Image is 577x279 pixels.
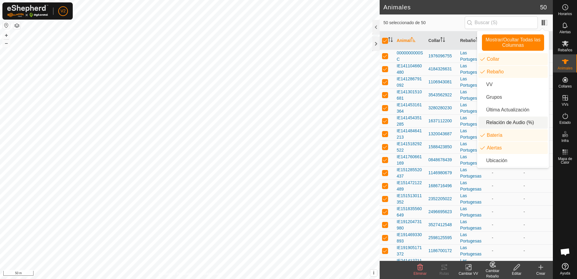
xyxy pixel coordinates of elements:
[489,205,521,218] td: -
[521,166,553,179] td: -
[489,244,521,257] td: -
[426,31,458,50] th: Collar
[558,85,572,88] span: Collares
[478,66,548,78] li: mob.label.mob
[482,34,544,51] button: Mostrar/Ocultar Todas las Columnas
[397,219,423,231] span: IE191204731980
[397,167,423,179] span: IE151285520437
[397,89,423,101] span: IE141301510681
[556,243,574,261] a: Chat abierto
[429,170,455,176] div: 1146980679
[485,37,541,48] span: Mostrar/Ocultar Todas las Columnas
[555,157,575,164] span: Mapa de Calor
[478,53,548,65] li: neckband.label.title
[460,232,487,244] div: Las Portugesas
[489,192,521,205] td: -
[540,3,547,12] span: 50
[397,50,423,63] span: 0000000000SC
[429,92,455,98] div: 3543562922
[440,38,445,43] p-sorticon: Activar para ordenar
[460,219,487,231] div: Las Portugesas
[13,22,21,29] button: Capas del Mapa
[397,154,423,166] span: IE141760661169
[411,38,416,43] p-sorticon: Activar para ordenar
[397,180,423,192] span: IE151472122489
[460,141,487,153] div: Las Portugesas
[370,270,377,276] button: i
[3,32,10,39] button: +
[3,22,10,29] button: Restablecer Mapa
[429,105,455,111] div: 3280280230
[429,144,455,150] div: 1588423850
[413,271,426,276] span: Eliminar
[478,79,548,91] li: vp.label.vp
[460,115,487,127] div: Las Portugesas
[429,131,455,137] div: 1320043687
[460,258,487,270] div: Las Portugesas
[429,53,455,59] div: 1976096755
[397,193,423,205] span: IE151513011352
[397,232,423,244] span: IE191469330893
[429,209,455,215] div: 2496695623
[489,179,521,192] td: -
[397,76,423,88] span: IE141286791092
[559,121,571,124] span: Estado
[388,38,393,43] p-sorticon: Activar para ordenar
[505,271,529,276] div: Editar
[460,154,487,166] div: Las Portugesas
[397,245,423,257] span: IE191905171372
[478,91,548,103] li: common.btn.groups
[460,245,487,257] div: Las Portugesas
[480,268,505,279] div: Cambiar Rebaño
[429,222,455,228] div: 3527412548
[3,40,10,47] button: –
[521,257,553,270] td: -
[465,16,538,29] input: Buscar (S)
[489,218,521,231] td: -
[429,196,455,202] div: 2352205022
[429,261,455,267] div: 3188454185
[460,206,487,218] div: Las Portugesas
[397,128,423,140] span: IE141484641213
[558,12,572,16] span: Horarios
[521,205,553,218] td: -
[561,139,569,143] span: Infra
[489,166,521,179] td: -
[397,258,423,270] span: IE241412711978
[478,129,548,141] li: neckband.label.battery
[460,102,487,114] div: Las Portugesas
[383,20,464,26] span: 50 seleccionado de 50
[383,4,540,11] h2: Animales
[562,103,568,106] span: VVs
[553,261,577,277] a: Ayuda
[460,128,487,140] div: Las Portugesas
[460,180,487,192] div: Las Portugesas
[373,270,374,275] span: i
[429,79,455,85] div: 1106943081
[489,231,521,244] td: -
[521,218,553,231] td: -
[429,235,455,241] div: 2598125595
[397,115,423,127] span: IE141454351285
[201,271,221,277] a: Contáctenos
[460,63,487,75] div: Las Portugesas
[521,231,553,244] td: -
[460,193,487,205] div: Las Portugesas
[397,206,423,218] span: IE151835560649
[7,5,48,17] img: Logo Gallagher
[456,271,480,276] div: Cambiar VV
[489,257,521,270] td: -
[558,66,572,70] span: Animales
[521,192,553,205] td: -
[397,102,423,114] span: IE141453161364
[429,157,455,163] div: 0848678439
[521,244,553,257] td: -
[558,48,572,52] span: Rebaños
[60,8,65,14] span: V2
[560,271,570,275] span: Ayuda
[559,30,571,34] span: Alertas
[429,183,455,189] div: 1686716496
[429,248,455,254] div: 1186700172
[394,31,426,50] th: Animal
[478,155,548,167] li: common.label.location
